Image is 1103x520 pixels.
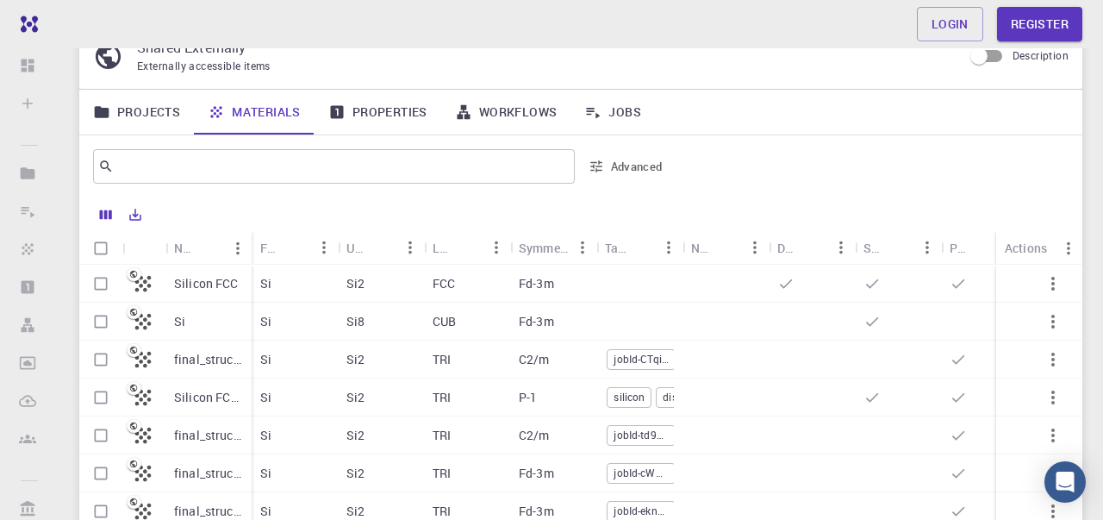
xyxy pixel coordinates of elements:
[1005,231,1047,265] div: Actions
[260,503,271,520] p: Si
[769,231,855,265] div: Default
[283,234,310,261] button: Sort
[1055,235,1082,262] button: Menu
[627,234,655,261] button: Sort
[396,234,424,261] button: Menu
[174,275,239,292] p: Silicon FCC
[657,390,711,404] span: distorted
[433,275,455,292] p: FCC
[174,389,243,406] p: Silicon FCC (distorted lattice)
[137,59,271,72] span: Externally accessible items
[608,466,675,480] span: jobId-cWWSqH6FkbwEdQods
[682,231,769,265] div: Non-periodic
[338,231,424,265] div: Unit Cell Formula
[174,231,196,265] div: Name
[519,503,554,520] p: Fd-3m
[608,390,651,404] span: silicon
[917,7,983,41] a: Login
[194,90,315,135] a: Materials
[122,231,165,265] div: Icon
[996,231,1082,265] div: Actions
[455,234,483,261] button: Sort
[433,231,455,265] div: Lattice
[1013,48,1069,62] span: Description
[800,234,827,261] button: Sort
[777,231,800,265] div: Default
[14,16,38,33] img: logo
[605,231,627,265] div: Tags
[441,90,571,135] a: Workflows
[608,352,675,367] span: jobId-CTqiRaimNXTLC7YhJ
[260,465,271,482] p: Si
[1044,461,1086,503] div: Open Intercom Messenger
[369,234,396,261] button: Sort
[174,427,243,444] p: final_structure
[346,275,365,292] p: Si2
[582,153,671,180] button: Advanced
[608,504,675,518] span: jobId-ekngai43tH6uYisTj
[346,465,365,482] p: Si2
[165,231,252,265] div: Name
[346,427,365,444] p: Si2
[714,234,741,261] button: Sort
[260,313,271,330] p: Si
[260,231,283,265] div: Formula
[691,231,714,265] div: Non-periodic
[121,201,150,229] button: Export
[433,313,456,330] p: CUB
[310,234,338,261] button: Menu
[569,234,596,261] button: Menu
[252,231,338,265] div: Formula
[196,235,224,262] button: Sort
[346,389,365,406] p: Si2
[519,465,554,482] p: Fd-3m
[260,351,271,368] p: Si
[433,351,451,368] p: TRI
[855,231,941,265] div: Shared
[260,389,271,406] p: Si
[79,90,194,135] a: Projects
[519,313,554,330] p: Fd-3m
[174,351,243,368] p: final_structure
[827,234,855,261] button: Menu
[433,465,451,482] p: TRI
[260,275,271,292] p: Si
[941,231,1027,265] div: Public
[174,503,243,520] p: final_structure
[424,231,510,265] div: Lattice
[260,427,271,444] p: Si
[655,234,682,261] button: Menu
[224,235,252,262] button: Menu
[174,313,185,330] p: Si
[570,90,655,135] a: Jobs
[483,234,510,261] button: Menu
[741,234,769,261] button: Menu
[608,428,675,442] span: jobId-td9REWmffZg3xBd7R
[91,201,121,229] button: Columns
[346,351,365,368] p: Si2
[997,7,1082,41] a: Register
[519,427,550,444] p: C2/m
[315,90,441,135] a: Properties
[863,231,886,265] div: Shared
[519,389,537,406] p: P-1
[346,503,365,520] p: Si2
[174,465,243,482] p: final_structure
[346,231,369,265] div: Unit Cell Formula
[519,351,550,368] p: C2/m
[519,275,554,292] p: Fd-3m
[950,231,972,265] div: Public
[972,234,1000,261] button: Sort
[433,503,451,520] p: TRI
[433,389,451,406] p: TRI
[433,427,451,444] p: TRI
[346,313,365,330] p: Si8
[510,231,596,265] div: Symmetry
[596,231,682,265] div: Tags
[913,234,941,261] button: Menu
[886,234,913,261] button: Sort
[519,231,569,265] div: Symmetry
